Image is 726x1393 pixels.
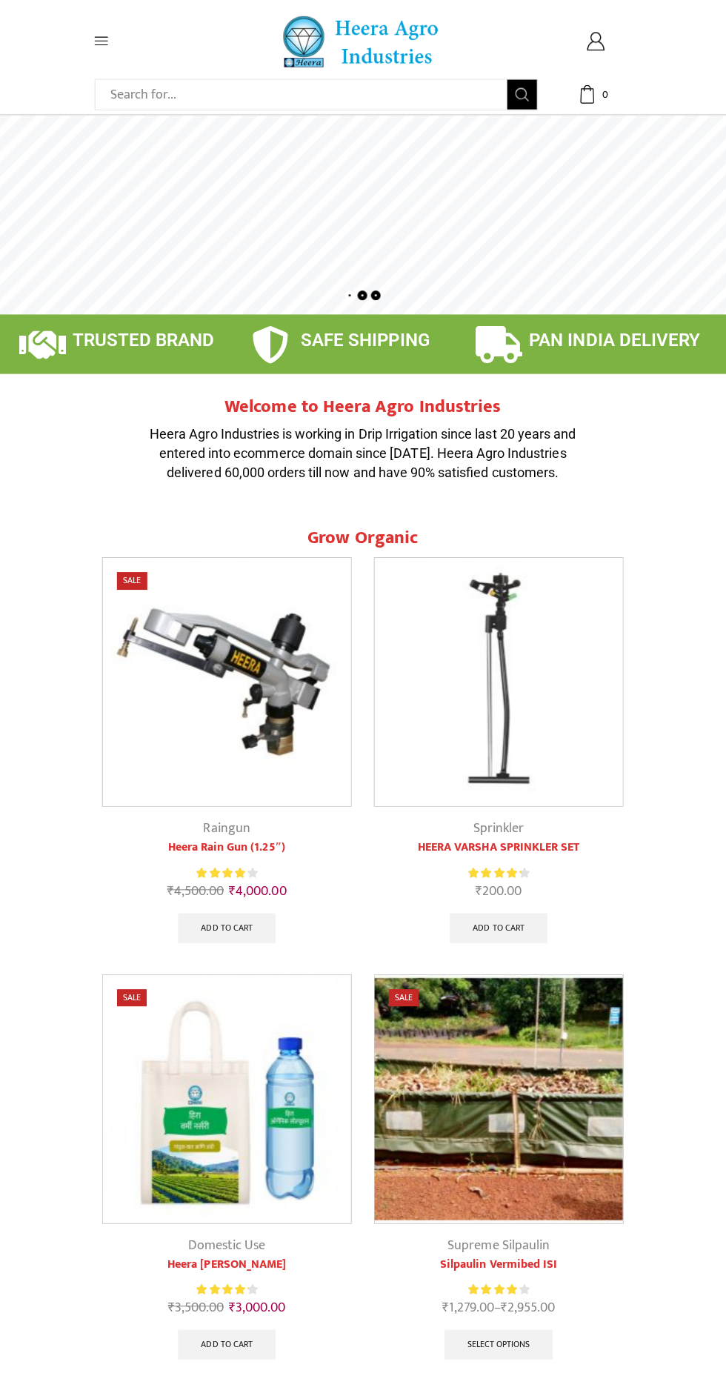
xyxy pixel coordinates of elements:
[104,79,507,109] input: Search for...
[447,1228,549,1250] a: Supreme Silpaulin
[442,1290,494,1312] bdi: 1,279.00
[442,1290,449,1312] span: ₹
[198,1275,250,1291] span: Rated out of 5
[169,876,225,898] bdi: 4,500.00
[179,1323,276,1352] a: Add to cart: “Heera Vermi Nursery”
[230,1290,287,1312] bdi: 3,000.00
[468,861,521,877] span: Rated out of 5
[596,87,611,102] span: 0
[104,834,352,852] a: Heera Rain Gun (1.25″)
[198,861,246,877] span: Rated out of 5
[170,1290,225,1312] bdi: 3,500.00
[308,520,418,550] span: Grow Organic
[170,1290,176,1312] span: ₹
[444,1323,553,1352] a: Select options for “Silpaulin Vermibed ISI”
[389,984,419,1001] span: Sale
[104,970,351,1217] img: Heera Vermi Nursery
[501,1290,555,1312] bdi: 2,955.00
[468,861,528,877] div: Rated 4.37 out of 5
[476,876,482,898] span: ₹
[468,1275,519,1291] span: Rated out of 5
[374,1291,622,1311] span: –
[501,1290,507,1312] span: ₹
[476,876,522,898] bdi: 200.00
[190,1228,267,1250] a: Domestic Use
[204,813,251,835] a: Raingun
[119,984,148,1001] span: Sale
[375,970,622,1217] img: Silpaulin Vermibed ISI
[179,908,276,938] a: Add to cart: “Heera Rain Gun (1.25")”
[468,1275,528,1291] div: Rated 4.17 out of 5
[104,555,351,802] img: Heera Raingun 1.50
[141,422,585,479] p: Heera Agro Industries is working in Drip Irrigation since last 20 years and entered into ecommerc...
[198,1275,258,1291] div: Rated 4.33 out of 5
[230,876,287,898] bdi: 4,000.00
[528,328,699,349] span: PAN INDIA DELIVERY
[230,876,237,898] span: ₹
[198,861,258,877] div: Rated 4.00 out of 5
[374,1249,622,1267] a: Silpaulin Vermibed ISI
[374,834,622,852] a: HEERA VARSHA SPRINKLER SET
[450,908,547,938] a: Add to cart: “HEERA VARSHA SPRINKLER SET”
[473,813,524,835] a: Sprinkler
[302,328,430,349] span: SAFE SHIPPING
[141,394,585,416] h2: Welcome to Heera Agro Industries
[104,1249,352,1267] a: Heera [PERSON_NAME]
[230,1290,237,1312] span: ₹
[169,876,176,898] span: ₹
[74,328,216,349] span: TRUSTED BRAND
[507,79,536,109] button: Search button
[559,84,630,103] a: 0
[375,555,622,802] img: Impact Mini Sprinkler
[119,569,148,586] span: Sale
